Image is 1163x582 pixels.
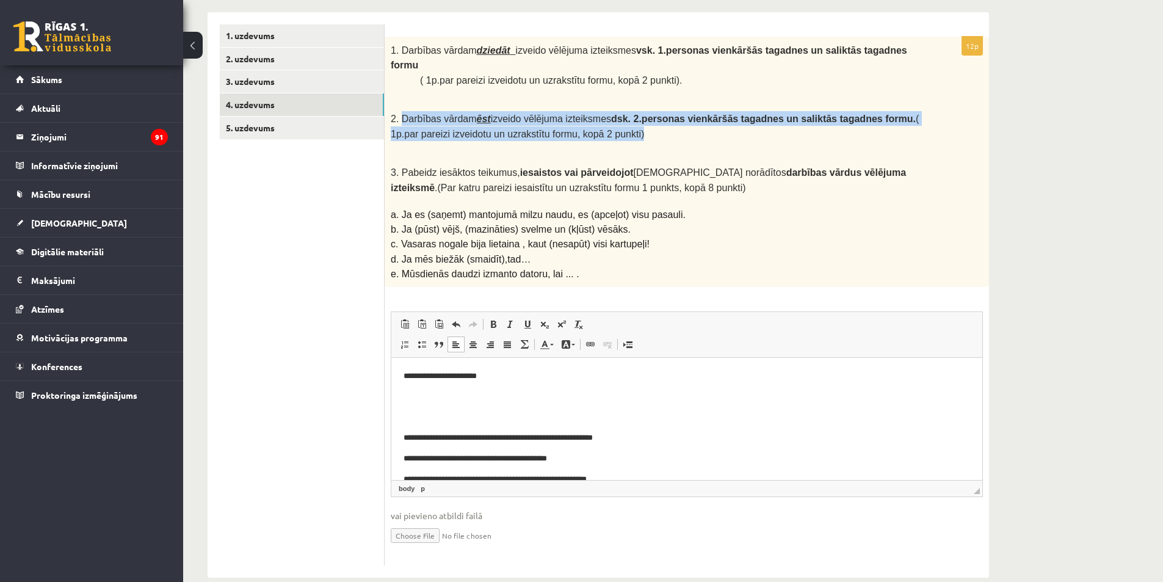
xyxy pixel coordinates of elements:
[413,316,430,332] a: Вставить только текст (Ctrl+Shift+V)
[16,94,168,122] a: Aktuāli
[482,336,499,352] a: По правому краю
[16,352,168,380] a: Konferences
[502,316,519,332] a: Курсив (Ctrl+I)
[570,316,587,332] a: Убрать форматирование
[477,114,491,124] u: ēst
[16,295,168,323] a: Atzīmes
[418,483,427,494] a: Элемент p
[31,390,137,401] span: Proktoringa izmēģinājums
[31,217,127,228] span: [DEMOGRAPHIC_DATA]
[447,316,465,332] a: Отменить (Ctrl+Z)
[962,36,983,56] p: 12p
[151,129,168,145] i: 91
[391,254,531,264] span: d. Ja mēs biežāk (smaidīt),tad…
[391,358,982,480] iframe: Визуальный текстовый редактор, wiswyg-editor-user-answer-47024766680320
[974,488,980,494] span: Перетащите для изменения размера
[31,246,104,257] span: Digitālie materiāli
[31,103,60,114] span: Aktuāli
[465,316,482,332] a: Повторить (Ctrl+Y)
[485,316,502,332] a: Полужирный (Ctrl+B)
[582,336,599,352] a: Вставить/Редактировать ссылку (Ctrl+K)
[499,336,516,352] a: По ширине
[31,123,168,151] legend: Ziņojumi
[557,336,579,352] a: Цвет фона
[420,75,683,85] span: ( 1p.par pareizi izveidotu un uzrakstītu formu, kopā 2 punkti).
[220,70,384,93] a: 3. uzdevums
[31,304,64,315] span: Atzīmes
[619,336,636,352] a: Вставить разрыв страницы для печати
[430,316,447,332] a: Вставить из Word
[465,336,482,352] a: По центру
[31,151,168,180] legend: Informatīvie ziņojumi
[220,117,384,139] a: 5. uzdevums
[391,209,686,220] span: a. Ja es (saņemt) mantojumā milzu naudu, es (apceļot) visu pasauli.
[16,151,168,180] a: Informatīvie ziņojumi
[220,93,384,116] a: 4. uzdevums
[516,336,533,352] a: Математика
[31,332,128,343] span: Motivācijas programma
[391,269,579,279] span: e. Mūsdienās daudzi izmanto datoru, lai ... .
[447,336,465,352] a: По левому краю
[391,167,906,192] span: 3. Pabeidz iesāktos teikumus, [DEMOGRAPHIC_DATA] norādītos .(Par katru pareizi iesaistītu un uzra...
[12,12,579,169] body: Визуальный текстовый редактор, wiswyg-editor-user-answer-47024766680320
[31,74,62,85] span: Sākums
[611,114,916,124] b: dsk. 2.personas vienkāršās tagadnes un saliktās tagadnes formu.
[520,167,634,178] b: iesaistos vai pārveidojot
[391,224,631,235] span: b. Ja (pūst) vējš, (mazināties) svelme un (kļūst) vēsāks.
[477,45,510,56] u: dziedāt
[396,316,413,332] a: Вставить (Ctrl+V)
[391,239,650,249] span: c. Vasaras nogale bija lietaina , kaut (nesapūt) visi kartupeļi!
[31,361,82,372] span: Konferences
[220,24,384,47] a: 1. uzdevums
[16,238,168,266] a: Digitālie materiāli
[413,336,430,352] a: Вставить / удалить маркированный список
[536,336,557,352] a: Цвет текста
[430,336,447,352] a: Цитата
[16,65,168,93] a: Sākums
[391,45,907,70] span: 1. Darbības vārdam izveido vēlējuma izteiksmes
[519,316,536,332] a: Подчеркнутый (Ctrl+U)
[391,167,906,192] b: darbības vārdus vēlējuma izteiksmē
[31,189,90,200] span: Mācību resursi
[536,316,553,332] a: Подстрочный индекс
[16,324,168,352] a: Motivācijas programma
[396,336,413,352] a: Вставить / удалить нумерованный список
[391,114,919,139] span: 2. Darbības vārdam izveido vēlējuma izteiksmes ( 1p.par pareizi izveidotu un uzrakstītu formu, ko...
[220,48,384,70] a: 2. uzdevums
[13,21,111,52] a: Rīgas 1. Tālmācības vidusskola
[396,483,417,494] a: Элемент body
[31,266,168,294] legend: Maksājumi
[16,209,168,237] a: [DEMOGRAPHIC_DATA]
[16,381,168,409] a: Proktoringa izmēģinājums
[16,180,168,208] a: Mācību resursi
[391,45,907,70] b: vsk. 1.personas vienkāršās tagadnes un saliktās tagadnes formu
[391,509,983,522] span: vai pievieno atbildi failā
[16,123,168,151] a: Ziņojumi91
[553,316,570,332] a: Надстрочный индекс
[16,266,168,294] a: Maksājumi
[599,336,616,352] a: Убрать ссылку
